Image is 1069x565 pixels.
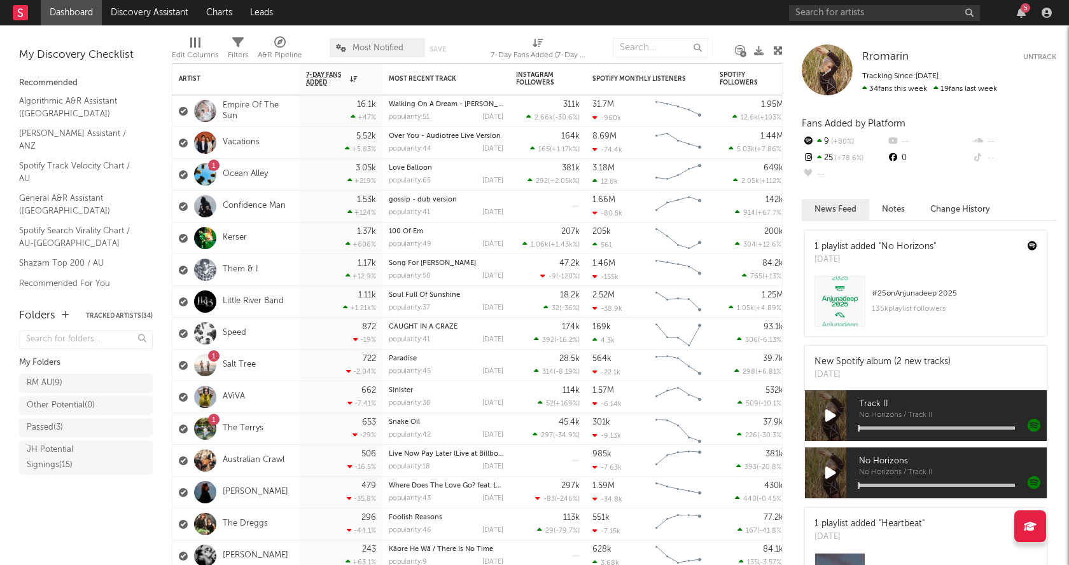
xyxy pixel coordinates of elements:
div: ( ) [737,336,783,344]
span: -83 [543,496,555,503]
div: -22.1k [592,368,620,376]
a: [PERSON_NAME] Assistant / ANZ [19,126,140,153]
div: ( ) [538,399,580,407]
div: ( ) [736,463,783,471]
div: -16.5 % [347,463,376,471]
div: -- [802,167,886,183]
div: 207k [561,228,580,236]
div: -29 % [353,431,376,439]
div: +606 % [346,240,376,248]
span: 34 fans this week [862,85,927,93]
div: 164k [561,132,580,140]
div: -155k [592,273,618,281]
a: Ocean Alley [223,169,268,180]
div: 18.2k [560,291,580,299]
a: Little River Band [223,296,284,307]
div: popularity: 44 [389,146,431,153]
span: 32 [552,305,559,312]
span: +2.05k % [550,178,578,185]
div: 1.53k [357,196,376,204]
div: -960k [592,114,621,122]
div: [DATE] [482,495,503,502]
div: popularity: 65 [389,177,431,184]
div: [DATE] [482,368,503,375]
div: 2.52M [592,291,615,299]
a: Kāore He Wā / There Is No Time [389,546,493,553]
div: [DATE] [482,146,503,153]
a: gossip - dub version [389,196,457,203]
span: No Horizons [859,454,1047,469]
a: Shazam Top 200 / AU [19,256,140,270]
a: Live Now Pay Later (Live at Billboard 1981) [389,451,528,458]
div: -38.9k [592,304,622,313]
span: +1.17k % [552,146,578,153]
div: [DATE] [482,273,503,280]
div: Edit Columns [172,48,218,63]
span: +7.86 % [757,146,781,153]
div: Passed ( 3 ) [27,420,63,435]
div: 1.11k [358,291,376,299]
div: 1.66M [592,196,615,204]
div: 1.37k [357,228,376,236]
div: Paradise [389,355,503,362]
div: 37.9k [763,418,783,426]
a: General A&R Assistant ([GEOGRAPHIC_DATA]) [19,191,140,217]
div: popularity: 51 [389,114,430,121]
span: 306 [745,337,758,344]
div: 1.25M [762,291,783,299]
a: Rromarin [862,51,909,64]
span: 12.6k [741,114,758,121]
div: 5.52k [356,132,376,140]
span: -30.6 % [555,114,578,121]
div: -19 % [353,336,376,344]
div: [DATE] [482,241,503,248]
div: 8.69M [592,132,617,140]
span: 2.05k [741,178,759,185]
div: 114k [562,386,580,395]
span: 52 [546,400,554,407]
div: 1.57M [592,386,614,395]
div: +5.83 % [345,145,376,153]
div: ( ) [534,336,580,344]
div: 653 [362,418,376,426]
svg: Chart title [650,381,707,413]
div: [DATE] [482,304,503,311]
div: popularity: 41 [389,209,430,216]
button: News Feed [802,199,869,220]
svg: Chart title [650,286,707,318]
div: Other Potential ( 0 ) [27,398,95,413]
div: ( ) [530,145,580,153]
span: Most Notified [353,44,403,52]
span: 1.05k [737,305,754,312]
div: ( ) [729,145,783,153]
svg: Chart title [650,445,707,477]
div: ( ) [734,367,783,376]
div: 28.5k [559,355,580,363]
a: CAUGHT IN A CRAZE [389,323,458,330]
a: Passed(3) [19,418,153,437]
div: 12.8k [592,177,618,186]
div: ( ) [732,113,783,121]
div: RM AU ( 9 ) [27,376,62,391]
a: Walking On A Dream - [PERSON_NAME] Remix [389,101,542,108]
div: [DATE] [482,400,503,407]
div: -35.8 % [347,494,376,503]
a: Vacations [223,137,260,148]
div: -7.41 % [347,399,376,407]
span: -10.1 % [760,400,781,407]
a: "Heartbeat" [879,519,925,528]
span: +80 % [829,139,854,146]
div: 722 [363,355,376,363]
input: Search for folders... [19,330,153,349]
div: 135k playlist followers [872,301,1037,317]
span: 5.03k [737,146,755,153]
div: -2.04 % [346,367,376,376]
a: Kerser [223,233,247,243]
div: -- [886,133,971,150]
div: JH Potential Signings ( 15 ) [27,442,116,473]
div: Most Recent Track [389,75,484,83]
button: Change History [918,199,1003,220]
div: +1.21k % [343,304,376,312]
a: Over You - Audiotree Live Version [389,133,501,140]
div: 47.2k [559,259,580,268]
